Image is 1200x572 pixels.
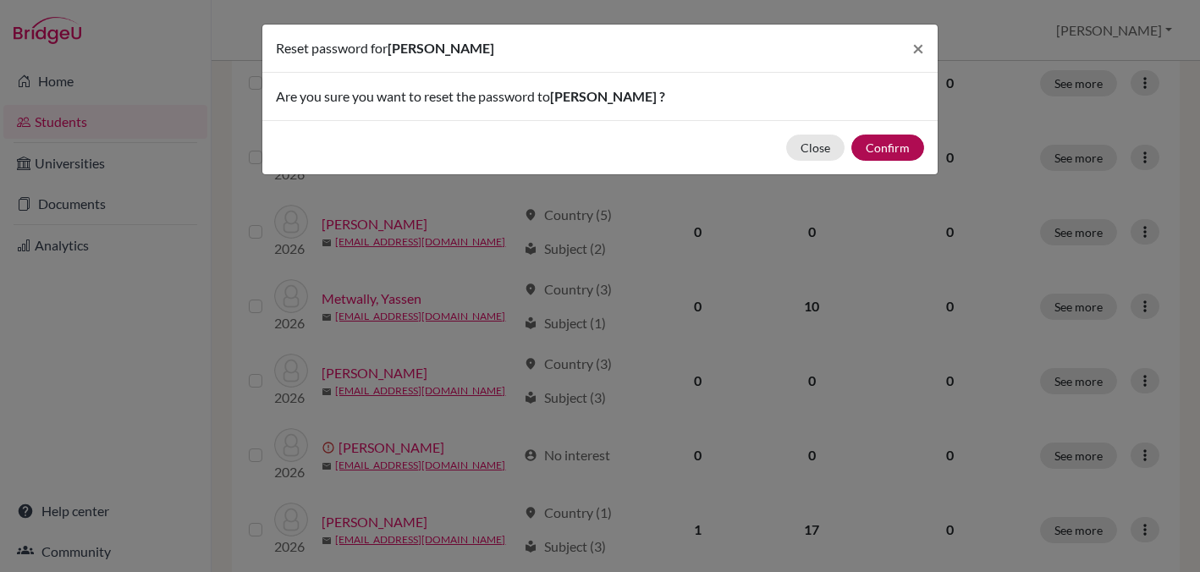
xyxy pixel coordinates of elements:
span: [PERSON_NAME] [388,40,494,56]
button: Close [899,25,938,72]
span: × [912,36,924,60]
p: Are you sure you want to reset the password to [276,86,924,107]
span: Reset password for [276,40,388,56]
span: [PERSON_NAME] ? [550,88,665,104]
button: Close [786,135,845,161]
button: Confirm [851,135,924,161]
